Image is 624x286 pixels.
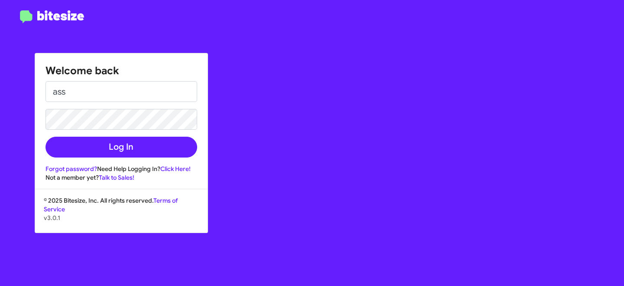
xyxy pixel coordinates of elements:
a: Click Here! [160,165,191,173]
div: Need Help Logging In? [45,164,197,173]
a: Terms of Service [44,197,178,213]
h1: Welcome back [45,64,197,78]
a: Forgot password? [45,165,97,173]
div: Not a member yet? [45,173,197,182]
input: Email address [45,81,197,102]
a: Talk to Sales! [99,174,134,181]
button: Log In [45,137,197,158]
p: v3.0.1 [44,214,199,222]
div: © 2025 Bitesize, Inc. All rights reserved. [35,196,208,233]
